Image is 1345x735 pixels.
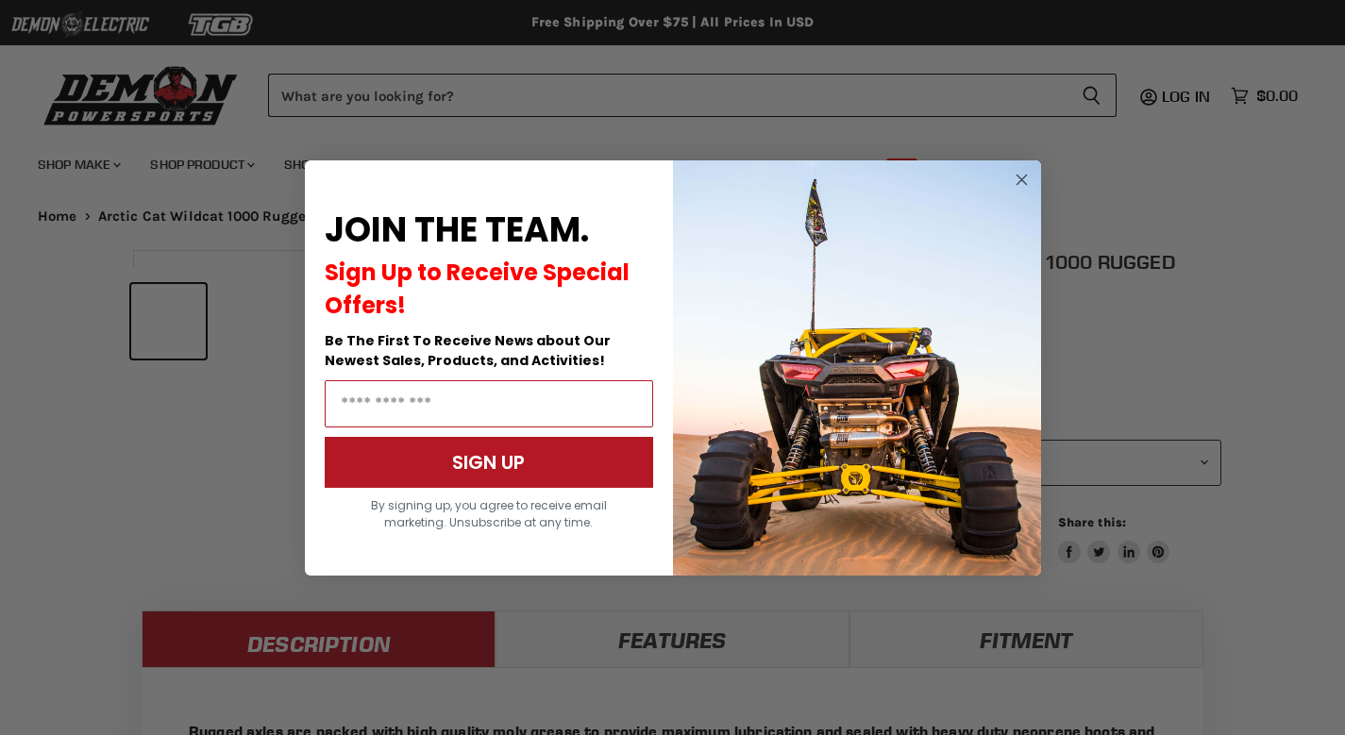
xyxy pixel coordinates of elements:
[325,331,611,370] span: Be The First To Receive News about Our Newest Sales, Products, and Activities!
[325,380,653,427] input: Email Address
[325,257,630,321] span: Sign Up to Receive Special Offers!
[325,437,653,488] button: SIGN UP
[371,497,607,530] span: By signing up, you agree to receive email marketing. Unsubscribe at any time.
[1010,168,1034,192] button: Close dialog
[325,206,589,254] span: JOIN THE TEAM.
[673,160,1041,576] img: a9095488-b6e7-41ba-879d-588abfab540b.jpeg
